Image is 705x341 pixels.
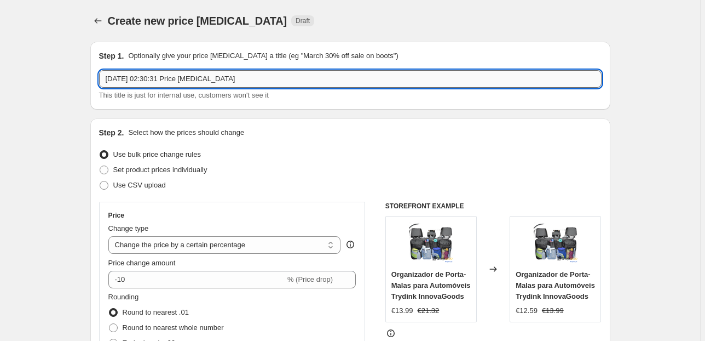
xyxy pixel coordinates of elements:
[128,50,398,61] p: Optionally give your price [MEDICAL_DATA] a title (eg "March 30% off sale on boots")
[108,271,285,288] input: -15
[542,305,564,316] strike: €13.99
[123,323,224,332] span: Round to nearest whole number
[418,305,440,316] strike: €21.32
[113,166,207,174] span: Set product prices individually
[534,222,577,266] img: organizador-de-porta-malas-para-automoveis-trydink-innovagoods-603_80x.webp
[391,270,471,300] span: Organizador de Porta-Malas para Automóveis Trydink InnovaGoods
[108,259,176,267] span: Price change amount
[516,270,595,300] span: Organizador de Porta-Malas para Automóveis Trydink InnovaGoods
[296,16,310,25] span: Draft
[99,127,124,138] h2: Step 2.
[108,15,287,27] span: Create new price [MEDICAL_DATA]
[516,305,538,316] div: €12.59
[90,13,106,29] button: Price change jobs
[409,222,453,266] img: organizador-de-porta-malas-para-automoveis-trydink-innovagoods-603_80x.webp
[108,293,139,301] span: Rounding
[99,50,124,61] h2: Step 1.
[99,91,269,99] span: This title is just for internal use, customers won't see it
[99,70,602,88] input: 30% off holiday sale
[123,308,189,316] span: Round to nearest .01
[113,150,201,158] span: Use bulk price change rules
[113,181,166,189] span: Use CSV upload
[108,224,149,232] span: Change type
[345,239,356,250] div: help
[128,127,244,138] p: Select how the prices should change
[287,275,333,283] span: % (Price drop)
[108,211,124,220] h3: Price
[385,202,602,211] h6: STOREFRONT EXAMPLE
[391,305,413,316] div: €13.99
